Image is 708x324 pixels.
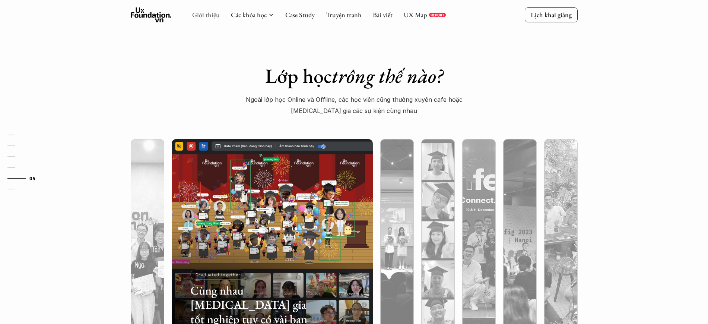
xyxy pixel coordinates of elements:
[332,63,443,89] em: trông thế nào?
[196,272,241,277] p: Graduated together
[525,7,578,22] a: Lịch khai giảng
[7,174,43,183] a: 05
[29,176,35,181] strong: 05
[404,10,427,19] a: UX Map
[373,10,393,19] a: Bài viết
[531,10,572,19] p: Lịch khai giảng
[224,64,484,88] h1: Lớp học
[431,13,444,17] p: REPORT
[241,94,467,117] p: Ngoài lớp học Online và Offline, các học viên cũng thường xuyên cafe hoặc [MEDICAL_DATA] gia các ...
[326,10,362,19] a: Truyện tranh
[231,10,267,19] a: Các khóa học
[192,10,220,19] a: Giới thiệu
[429,13,446,17] a: REPORT
[285,10,315,19] a: Case Study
